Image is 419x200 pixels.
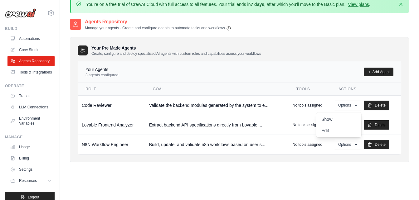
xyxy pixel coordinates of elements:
[85,18,231,26] h2: Agents Repository
[85,26,231,31] p: Manage your agents - Create and configure agents to automate tasks and workflows
[7,113,55,128] a: Environment Variables
[7,91,55,101] a: Traces
[7,56,55,66] a: Agents Repository
[78,83,145,96] th: Role
[335,101,361,110] button: Options
[7,34,55,44] a: Automations
[364,101,389,110] a: Delete
[335,140,361,149] button: Options
[5,83,55,88] div: Operate
[7,164,55,174] a: Settings
[364,68,393,76] a: Add Agent
[7,102,55,112] a: LLM Connections
[145,135,289,154] td: Build, update, and validate n8n workflows based on user s...
[293,122,322,127] p: No tools assigned
[145,115,289,135] td: Extract backend API specifications directly from Lovable ...
[86,1,370,7] p: You're on a free trial of CrewAI Cloud with full access to all features. Your trial ends in , aft...
[145,83,289,96] th: Goal
[7,45,55,55] a: Crew Studio
[251,2,264,7] strong: 7 days
[85,73,118,78] p: 3 agents configured
[293,103,322,108] p: No tools assigned
[331,83,401,96] th: Actions
[19,178,37,183] span: Resources
[145,95,289,115] td: Validate the backend modules generated by the system to e...
[91,45,261,56] h3: Your Pre Made Agents
[28,195,39,200] span: Logout
[348,2,369,7] a: View plans
[5,135,55,140] div: Manage
[289,83,331,96] th: Tools
[5,8,36,18] img: Logo
[7,176,55,186] button: Resources
[364,140,389,149] a: Delete
[316,114,361,125] a: Show
[316,125,361,136] a: Edit
[7,153,55,163] a: Billing
[293,142,322,147] p: No tools assigned
[5,26,55,31] div: Build
[85,66,118,73] h4: Your Agents
[78,95,145,115] td: Code Reviewer
[91,51,261,56] p: Create, configure and deploy specialized AI agents with custom roles and capabilities across your...
[78,135,145,154] td: N8N Workflow Engineer
[7,67,55,77] a: Tools & Integrations
[78,115,145,135] td: Lovable Frontend Analyzer
[364,120,389,130] a: Delete
[7,142,55,152] a: Usage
